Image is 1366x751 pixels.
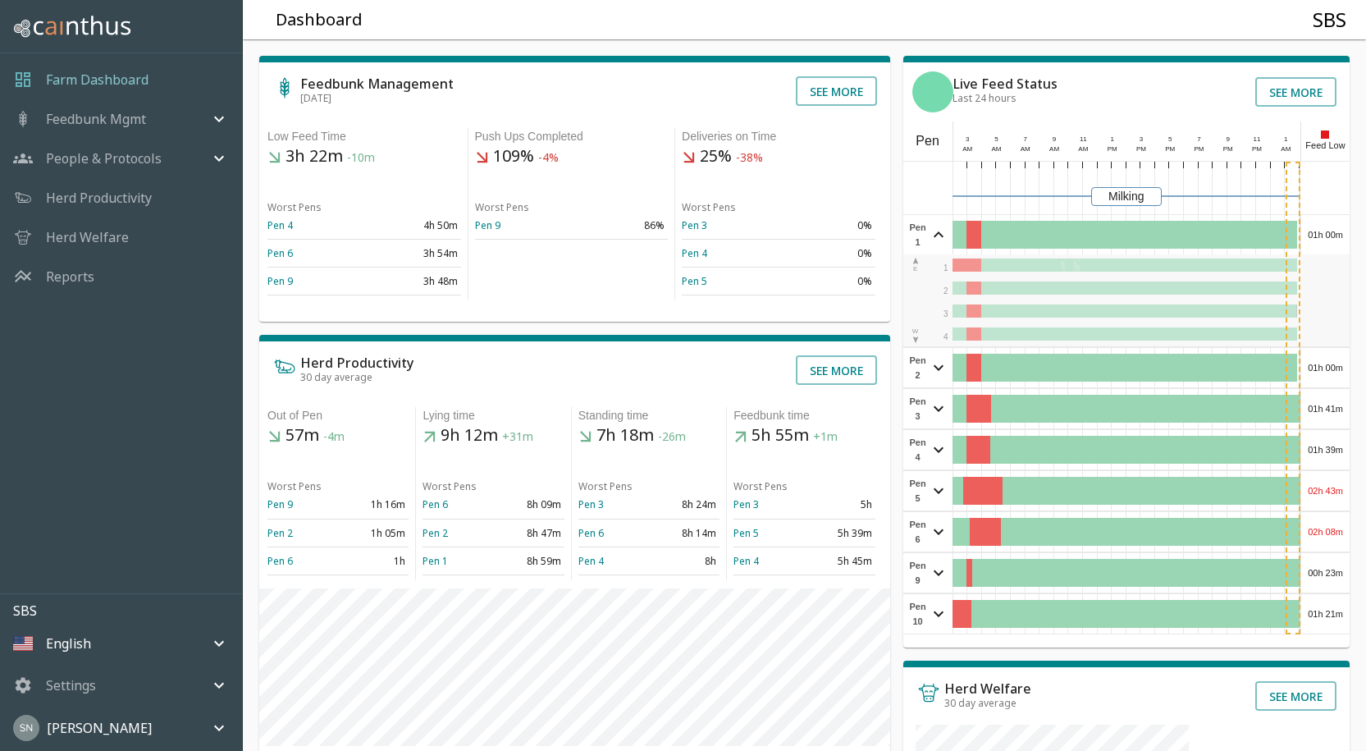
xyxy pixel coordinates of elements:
span: +1m [813,429,838,445]
span: Worst Pens [423,479,477,493]
a: Pen 6 [578,526,604,540]
h5: 3h 22m [267,145,461,168]
a: Pen 3 [682,218,707,232]
span: Pen 5 [907,476,929,506]
span: AM [1049,145,1059,153]
a: Pen 4 [733,554,759,568]
span: PM [1165,145,1175,153]
h6: Live Feed Status [953,77,1058,90]
button: See more [1255,681,1336,711]
p: Herd Welfare [46,227,129,247]
span: Worst Pens [267,479,322,493]
td: 86% [571,212,668,240]
div: 02h 08m [1301,512,1350,552]
button: See more [1255,77,1336,107]
span: Pen 3 [907,394,929,424]
span: Pen 1 [907,220,929,250]
span: 2 [943,286,948,295]
td: 1h 16m [338,491,409,519]
p: [PERSON_NAME] [47,718,152,738]
span: Worst Pens [267,200,322,214]
div: 3 [960,135,975,144]
span: AM [1078,145,1088,153]
a: Pen 3 [578,497,604,511]
div: W [911,327,920,345]
a: Reports [46,267,94,286]
span: [DATE] [300,91,331,105]
div: Milking [1091,187,1162,206]
span: Worst Pens [733,479,788,493]
div: 01h 00m [1301,348,1350,387]
h5: 57m [267,424,409,447]
a: Pen 3 [733,497,759,511]
a: Herd Productivity [46,188,152,208]
span: AM [992,145,1002,153]
div: E [911,256,920,274]
td: 5h [804,491,875,519]
span: AM [962,145,972,153]
span: -4m [323,429,345,445]
span: PM [1194,145,1204,153]
td: 0% [779,212,875,240]
div: 11 [1076,135,1091,144]
h5: 7h 18m [578,424,720,447]
span: Pen 4 [907,435,929,465]
div: 7 [1018,135,1033,144]
a: Pen 4 [578,554,604,568]
div: 1 [1279,135,1294,144]
td: 8h 47m [494,519,564,547]
p: SBS [13,601,242,620]
td: 0% [779,240,875,268]
button: See more [796,355,877,385]
div: Feed Low [1300,121,1350,161]
h5: 109% [475,145,669,168]
span: -38% [736,150,763,166]
div: Deliveries on Time [682,128,875,145]
p: Feedbunk Mgmt [46,109,146,129]
span: -4% [538,150,559,166]
div: Push Ups Completed [475,128,669,145]
h4: SBS [1313,7,1346,32]
h5: 9h 12m [423,424,564,447]
td: 8h 24m [649,491,720,519]
h6: Herd Welfare [944,682,1031,695]
div: Lying time [423,407,564,424]
h6: Feedbunk Management [300,77,454,90]
a: Pen 5 [682,274,707,288]
span: Pen 2 [907,353,929,382]
h5: 5h 55m [733,424,875,447]
span: Pen 6 [907,517,929,547]
td: 8h [649,547,720,575]
h6: Herd Productivity [300,356,413,369]
span: Pen 10 [907,599,929,629]
td: 3h 48m [364,268,461,295]
span: 1 [943,263,948,272]
span: -26m [658,429,686,445]
a: Pen 6 [267,246,293,260]
div: 02h 43m [1301,471,1350,511]
span: Worst Pens [578,479,633,493]
span: PM [1108,145,1117,153]
h5: 25% [682,145,875,168]
a: Pen 9 [267,274,293,288]
span: Worst Pens [682,200,736,214]
td: 1h [338,547,409,575]
div: Pen [903,121,953,161]
div: 5 [989,135,1004,144]
p: People & Protocols [46,149,162,168]
a: Pen 9 [475,218,500,232]
span: -10m [347,150,375,166]
a: Pen 6 [267,554,293,568]
div: 01h 39m [1301,430,1350,469]
td: 3h 54m [364,240,461,268]
div: Standing time [578,407,720,424]
td: 8h 09m [494,491,564,519]
div: 00h 23m [1301,553,1350,593]
img: 45cffdf61066f8072b93f09263145446 [13,715,39,741]
div: 11 [1250,135,1264,144]
span: +31m [502,429,533,445]
a: Pen 5 [733,526,759,540]
span: PM [1223,145,1233,153]
td: 8h 59m [494,547,564,575]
